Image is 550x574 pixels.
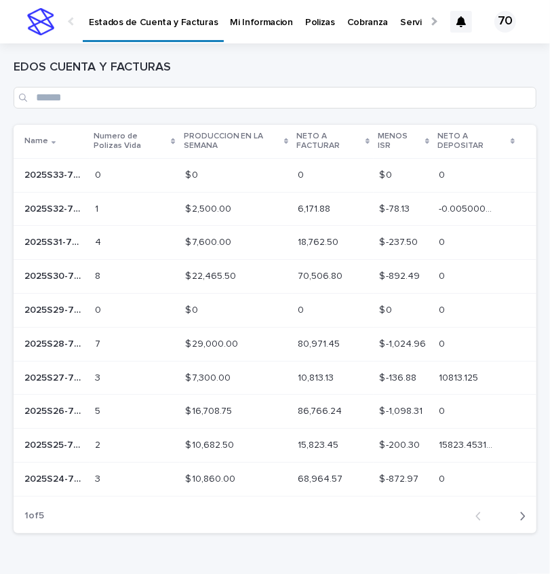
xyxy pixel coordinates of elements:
p: Name [24,134,48,149]
p: 3 [95,471,103,485]
p: 3 [95,370,103,384]
p: 18,762.50 [298,234,341,248]
p: 0 [298,167,307,181]
p: 4 [95,234,104,248]
p: 2025S33-7063 [24,167,87,181]
p: 2025S26-7063 [24,403,87,417]
p: $ -136.88 [379,370,419,384]
p: $ 0 [185,302,201,316]
tr: 2025S24-70632025S24-7063 33 $ 10,860.00$ 10,860.00 68,964.5768,964.57 $ -872.97$ -872.97 00 [14,462,536,496]
p: $ 22,465.50 [185,268,239,282]
p: 0 [298,302,307,316]
p: 10,813.13 [298,370,336,384]
p: 0 [95,302,104,316]
p: $ 29,000.00 [185,336,241,350]
p: 2025S25-7063 [24,437,87,451]
p: $ -1,024.96 [379,336,429,350]
p: 6,171.88 [298,201,333,215]
tr: 2025S25-70632025S25-7063 22 $ 10,682.50$ 10,682.50 15,823.4515,823.45 $ -200.30$ -200.30 15823.45... [14,429,536,463]
p: $ 7,300.00 [185,370,233,384]
p: $ 2,500.00 [185,201,234,215]
p: $ -892.49 [379,268,423,282]
p: 2025S31-7063 [24,234,87,248]
tr: 2025S30-70632025S30-7063 88 $ 22,465.50$ 22,465.50 70,506.8070,506.80 $ -892.49$ -892.49 00 [14,260,536,294]
p: 80,971.45 [298,336,342,350]
p: -0.005000000000109139 [439,201,498,215]
p: 0 [439,302,448,316]
p: 68,964.57 [298,471,345,485]
p: 0 [95,167,104,181]
p: 0 [439,234,448,248]
tr: 2025S27-70632025S27-7063 33 $ 7,300.00$ 7,300.00 10,813.1310,813.13 $ -136.88$ -136.88 10813.1251... [14,361,536,395]
p: 0 [439,471,448,485]
div: 70 [494,11,516,33]
p: 2025S30-7063 [24,268,87,282]
tr: 2025S33-70632025S33-7063 00 $ 0$ 0 00 $ 0$ 0 00 [14,158,536,192]
p: 15,823.45 [298,437,341,451]
p: 0 [439,403,448,417]
tr: 2025S28-70632025S28-7063 77 $ 29,000.00$ 29,000.00 80,971.4580,971.45 $ -1,024.96$ -1,024.96 00 [14,327,536,361]
p: 2025S32-7063 [24,201,87,215]
img: stacker-logo-s-only.png [27,8,54,35]
p: 2025S29-7063 [24,302,87,316]
p: 0 [439,268,448,282]
p: NETO A FACTURAR [296,129,362,154]
p: $ 7,600.00 [185,234,234,248]
p: PRODUCCION EN LA SEMANA [184,129,281,154]
p: $ -872.97 [379,471,421,485]
p: 0 [439,336,448,350]
p: $ -1,098.31 [379,403,425,417]
p: MENOS ISR [378,129,422,154]
p: $ -78.13 [379,201,412,215]
p: 1 of 5 [14,499,55,533]
tr: 2025S32-70632025S32-7063 11 $ 2,500.00$ 2,500.00 6,171.886,171.88 $ -78.13$ -78.13 -0.00500000000... [14,192,536,226]
p: 2025S27-7063 [24,370,87,384]
p: 15823.453125 [439,437,498,451]
p: 7 [95,336,103,350]
tr: 2025S26-70632025S26-7063 55 $ 16,708.75$ 16,708.75 86,766.2486,766.24 $ -1,098.31$ -1,098.31 00 [14,395,536,429]
p: 86,766.24 [298,403,345,417]
p: $ 16,708.75 [185,403,235,417]
button: Back [465,510,500,522]
p: 0 [439,167,448,181]
p: 8 [95,268,103,282]
tr: 2025S29-70632025S29-7063 00 $ 0$ 0 00 $ 0$ 0 00 [14,293,536,327]
p: $ 10,860.00 [185,471,238,485]
h1: EDOS CUENTA Y FACTURAS [14,60,536,76]
p: Numero de Polizas Vida [94,129,168,154]
p: $ 0 [185,167,201,181]
tr: 2025S31-70632025S31-7063 44 $ 7,600.00$ 7,600.00 18,762.5018,762.50 $ -237.50$ -237.50 00 [14,226,536,260]
p: 2 [95,437,103,451]
input: Search [14,87,536,109]
p: $ 0 [379,302,395,316]
p: 2025S24-7063 [24,471,87,485]
p: 10813.125 [439,370,481,384]
p: 70,506.80 [298,268,345,282]
p: $ -237.50 [379,234,420,248]
p: $ -200.30 [379,437,423,451]
button: Next [500,510,536,522]
p: NETO A DEPOSITAR [437,129,507,154]
p: 2025S28-7063 [24,336,87,350]
p: 5 [95,403,103,417]
p: $ 10,682.50 [185,437,237,451]
p: 1 [95,201,101,215]
p: $ 0 [379,167,395,181]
